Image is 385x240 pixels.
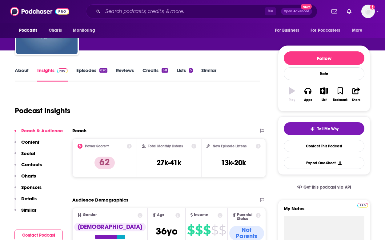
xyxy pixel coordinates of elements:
span: Tell Me Why [317,126,339,131]
div: [DEMOGRAPHIC_DATA] [74,223,146,231]
a: Show notifications dropdown [329,6,339,17]
a: Episodes820 [76,67,107,82]
p: Content [21,139,39,145]
button: Apps [300,83,316,106]
div: Search podcasts, credits, & more... [86,4,317,18]
span: Charts [49,26,62,35]
img: tell me why sparkle [310,126,315,131]
a: InsightsPodchaser Pro [37,67,68,82]
span: $ [203,225,211,235]
button: Sponsors [14,184,42,196]
button: Social [14,150,35,162]
span: Podcasts [19,26,37,35]
input: Search podcasts, credits, & more... [103,6,265,16]
p: Charts [21,173,36,179]
button: Export One-Sheet [284,157,364,169]
a: Reviews [116,67,134,82]
button: List [316,83,332,106]
a: Contact This Podcast [284,140,364,152]
button: Share [348,83,364,106]
span: New [301,4,312,10]
p: Details [21,196,37,202]
a: Get this podcast via API [292,180,356,195]
button: Details [14,196,37,207]
span: Monitoring [73,26,95,35]
span: For Podcasters [311,26,340,35]
button: Reach & Audience [14,128,63,139]
h2: Reach [72,128,86,134]
h2: Audience Demographics [72,197,128,203]
button: open menu [271,25,307,36]
a: Lists5 [177,67,193,82]
h3: 13k-20k [221,158,246,167]
div: Rate [284,67,364,80]
img: User Profile [361,5,375,18]
a: Credits311 [142,67,168,82]
span: Income [194,213,208,217]
a: About [15,67,29,82]
a: Pro website [357,202,368,208]
div: 5 [189,68,193,73]
div: Bookmark [333,98,347,102]
h3: 27k-41k [157,158,181,167]
div: List [322,98,327,102]
span: Logged in as cmand-c [361,5,375,18]
p: Similar [21,207,36,213]
button: open menu [69,25,103,36]
button: Charts [14,173,36,184]
button: open menu [307,25,349,36]
span: For Business [275,26,299,35]
h2: New Episode Listens [213,144,247,148]
span: More [352,26,363,35]
p: Social [21,150,35,156]
span: $ [195,225,203,235]
svg: Add a profile image [370,5,375,10]
button: Follow [284,51,364,65]
h2: Power Score™ [85,144,109,148]
p: Contacts [21,162,42,167]
span: Open Advanced [284,10,309,13]
span: $ [187,225,195,235]
p: 62 [94,157,115,169]
a: Charts [45,25,66,36]
p: Reach & Audience [21,128,63,134]
span: Gender [83,213,97,217]
h2: Total Monthly Listens [148,144,183,148]
button: Bookmark [332,83,348,106]
div: 311 [162,68,168,73]
button: Similar [14,207,36,218]
span: $ [219,225,226,235]
button: open menu [348,25,370,36]
button: Content [14,139,39,150]
button: tell me why sparkleTell Me Why [284,122,364,135]
img: Podchaser Pro [57,68,68,73]
img: Podchaser - Follow, Share and Rate Podcasts [10,6,69,17]
div: Apps [304,98,312,102]
span: Get this podcast via API [303,185,351,190]
button: Contacts [14,162,42,173]
div: Share [352,98,360,102]
span: Parental Status [237,213,255,221]
div: 820 [99,68,107,73]
span: Age [157,213,165,217]
a: Show notifications dropdown [344,6,354,17]
span: $ [211,225,218,235]
span: ⌘ K [265,7,276,15]
span: 36 yo [156,225,178,237]
button: Play [284,83,300,106]
label: My Notes [284,206,364,216]
button: Show profile menu [361,5,375,18]
h1: Podcast Insights [15,106,70,115]
a: Similar [201,67,216,82]
button: Open AdvancedNew [281,8,312,15]
p: Sponsors [21,184,42,190]
img: Podchaser Pro [357,203,368,208]
button: open menu [15,25,45,36]
div: Play [289,98,295,102]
